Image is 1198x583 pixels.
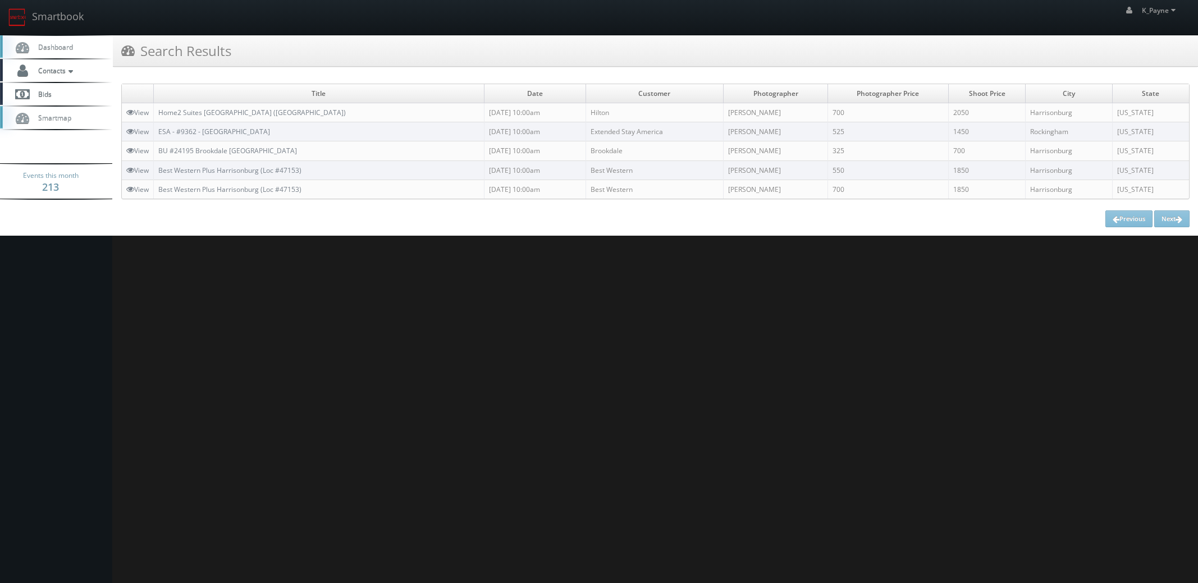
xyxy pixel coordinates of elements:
[828,84,949,103] td: Photographer Price
[723,84,827,103] td: Photographer
[1026,180,1112,199] td: Harrisonburg
[484,103,586,122] td: [DATE] 10:00am
[484,160,586,180] td: [DATE] 10:00am
[126,127,149,136] a: View
[948,84,1026,103] td: Shoot Price
[828,122,949,141] td: 525
[586,103,724,122] td: Hilton
[828,103,949,122] td: 700
[586,141,724,160] td: Brookdale
[948,122,1026,141] td: 1450
[33,113,71,122] span: Smartmap
[948,103,1026,122] td: 2050
[828,180,949,199] td: 700
[723,141,827,160] td: [PERSON_NAME]
[484,84,586,103] td: Date
[948,160,1026,180] td: 1850
[1112,84,1189,103] td: State
[586,180,724,199] td: Best Western
[158,166,301,175] a: Best Western Plus Harrisonburg (Loc #47153)
[158,127,270,136] a: ESA - #9362 - [GEOGRAPHIC_DATA]
[723,160,827,180] td: [PERSON_NAME]
[158,185,301,194] a: Best Western Plus Harrisonburg (Loc #47153)
[1112,141,1189,160] td: [US_STATE]
[828,141,949,160] td: 325
[8,8,26,26] img: smartbook-logo.png
[586,84,724,103] td: Customer
[1026,103,1112,122] td: Harrisonburg
[948,141,1026,160] td: 700
[948,180,1026,199] td: 1850
[828,160,949,180] td: 550
[154,84,484,103] td: Title
[1026,122,1112,141] td: Rockingham
[126,166,149,175] a: View
[1112,180,1189,199] td: [US_STATE]
[1026,160,1112,180] td: Harrisonburg
[723,180,827,199] td: [PERSON_NAME]
[1142,6,1179,15] span: K_Payne
[42,180,59,194] strong: 213
[33,89,52,99] span: Bids
[586,122,724,141] td: Extended Stay America
[33,42,73,52] span: Dashboard
[1112,160,1189,180] td: [US_STATE]
[1026,141,1112,160] td: Harrisonburg
[586,160,724,180] td: Best Western
[23,170,79,181] span: Events this month
[484,122,586,141] td: [DATE] 10:00am
[1026,84,1112,103] td: City
[723,103,827,122] td: [PERSON_NAME]
[1112,103,1189,122] td: [US_STATE]
[1112,122,1189,141] td: [US_STATE]
[158,146,297,155] a: BU #24195 Brookdale [GEOGRAPHIC_DATA]
[33,66,76,75] span: Contacts
[484,180,586,199] td: [DATE] 10:00am
[126,146,149,155] a: View
[126,108,149,117] a: View
[126,185,149,194] a: View
[723,122,827,141] td: [PERSON_NAME]
[121,41,231,61] h3: Search Results
[158,108,346,117] a: Home2 Suites [GEOGRAPHIC_DATA] ([GEOGRAPHIC_DATA])
[484,141,586,160] td: [DATE] 10:00am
